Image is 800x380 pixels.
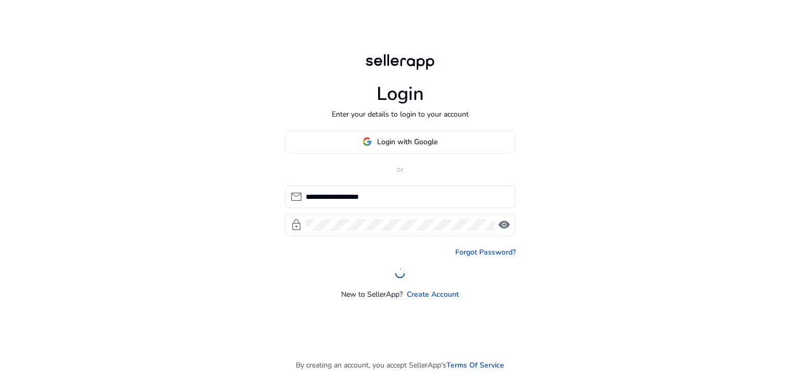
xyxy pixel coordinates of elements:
[290,191,303,203] span: mail
[285,164,516,175] p: or
[498,219,510,231] span: visibility
[285,130,516,154] button: Login with Google
[455,247,516,258] a: Forgot Password?
[407,289,459,300] a: Create Account
[446,360,504,371] a: Terms Of Service
[377,83,424,105] h1: Login
[341,289,403,300] p: New to SellerApp?
[332,109,469,120] p: Enter your details to login to your account
[362,137,372,146] img: google-logo.svg
[290,219,303,231] span: lock
[377,136,438,147] span: Login with Google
